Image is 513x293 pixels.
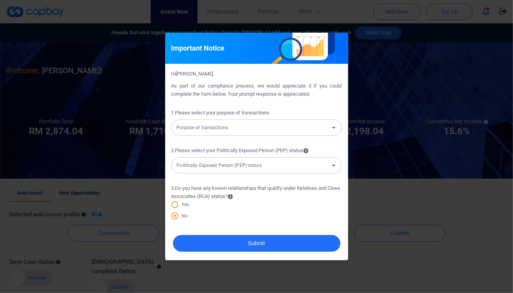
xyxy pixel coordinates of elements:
[178,212,188,219] span: No
[171,184,342,201] span: 3 . Do you have any known relationships that qualify under Relatives and Close Associates (RCA) s...
[173,235,340,252] button: Submit
[328,160,339,171] button: Open
[171,109,270,117] span: 1 . Please select your purpose of transactions
[171,147,309,155] span: 2 . Please select your Politically Exposed Person (PEP) status
[171,82,342,98] p: As part of our compliance process, we would appreciate it if you could complete the form below. Y...
[178,201,189,208] span: Yes
[328,122,339,133] button: Open
[171,70,342,78] p: Hi [PERSON_NAME] ,
[171,44,225,53] h5: Important Notice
